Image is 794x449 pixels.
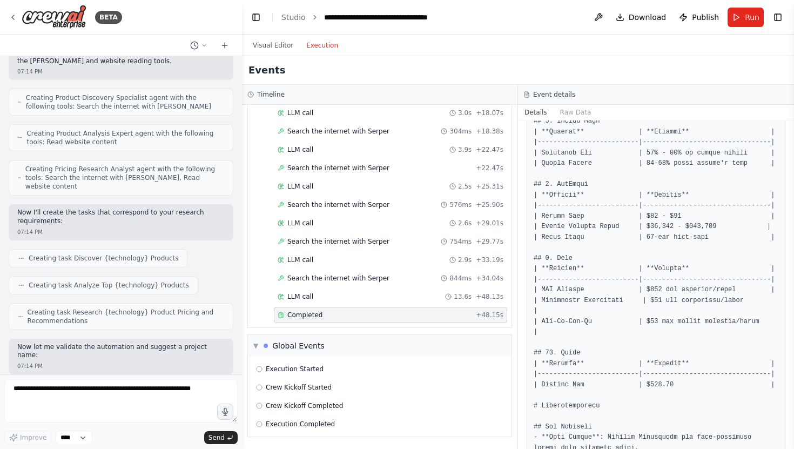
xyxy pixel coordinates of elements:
span: ▼ [253,341,258,350]
span: Search the internet with Serper [287,274,389,283]
span: Creating task Analyze Top {technology} Products [29,281,189,290]
div: 07:14 PM [17,362,225,370]
span: 2.5s [458,182,472,191]
span: Completed [287,311,322,319]
span: + 29.01s [476,219,503,227]
span: Download [629,12,667,23]
button: Start a new chat [216,39,233,52]
span: LLM call [287,145,313,154]
button: Send [204,431,238,444]
button: Click to speak your automation idea [217,404,233,420]
span: 2.9s [458,256,472,264]
span: 754ms [449,237,472,246]
div: 07:14 PM [17,68,225,76]
div: BETA [95,11,122,24]
button: Execution [300,39,345,52]
span: Search the internet with Serper [287,164,389,172]
span: + 22.47s [476,145,503,154]
span: + 22.47s [476,164,503,172]
a: Studio [281,13,306,22]
button: Improve [4,431,51,445]
span: Crew Kickoff Completed [266,401,343,410]
span: Crew Kickoff Started [266,383,332,392]
span: + 25.31s [476,182,503,191]
span: Search the internet with Serper [287,200,389,209]
span: Creating Product Analysis Expert agent with the following tools: Read website content [26,129,224,146]
span: + 18.38s [476,127,503,136]
span: Send [208,433,225,442]
span: 844ms [449,274,472,283]
div: 07:14 PM [17,228,225,236]
button: Raw Data [554,105,598,120]
span: Execution Started [266,365,324,373]
span: Creating Product Discovery Specialist agent with the following tools: Search the internet with [P... [26,93,224,111]
nav: breadcrumb [281,12,446,23]
span: 13.6s [454,292,472,301]
span: LLM call [287,182,313,191]
button: Details [518,105,554,120]
div: Global Events [272,340,325,351]
span: Creating task Discover {technology} Products [29,254,178,263]
button: Publish [675,8,723,27]
span: + 48.15s [476,311,503,319]
span: Run [745,12,759,23]
h3: Event details [533,90,575,99]
span: + 48.13s [476,292,503,301]
img: Logo [22,5,86,29]
span: LLM call [287,256,313,264]
span: Search the internet with Serper [287,237,389,246]
span: 304ms [449,127,472,136]
span: Publish [692,12,719,23]
span: + 25.90s [476,200,503,209]
span: 3.9s [458,145,472,154]
span: LLM call [287,292,313,301]
button: Download [611,8,671,27]
span: LLM call [287,219,313,227]
button: Visual Editor [246,39,300,52]
button: Show right sidebar [770,10,785,25]
span: + 29.77s [476,237,503,246]
p: Now I'll create the tasks that correspond to your research requirements: [17,209,225,225]
p: Now let me validate the automation and suggest a project name: [17,343,225,360]
span: + 18.07s [476,109,503,117]
span: Creating Pricing Research Analyst agent with the following tools: Search the internet with [PERSO... [25,165,224,191]
span: Creating task Research {technology} Product Pricing and Recommendations [28,308,225,325]
span: Search the internet with Serper [287,127,389,136]
h3: Timeline [257,90,285,99]
span: + 34.04s [476,274,503,283]
span: LLM call [287,109,313,117]
button: Switch to previous chat [186,39,212,52]
span: 3.0s [458,109,472,117]
button: Hide left sidebar [248,10,264,25]
button: Run [728,8,764,27]
span: Improve [20,433,46,442]
h2: Events [248,63,285,78]
span: 2.6s [458,219,472,227]
span: + 33.19s [476,256,503,264]
span: Execution Completed [266,420,335,428]
span: 576ms [449,200,472,209]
